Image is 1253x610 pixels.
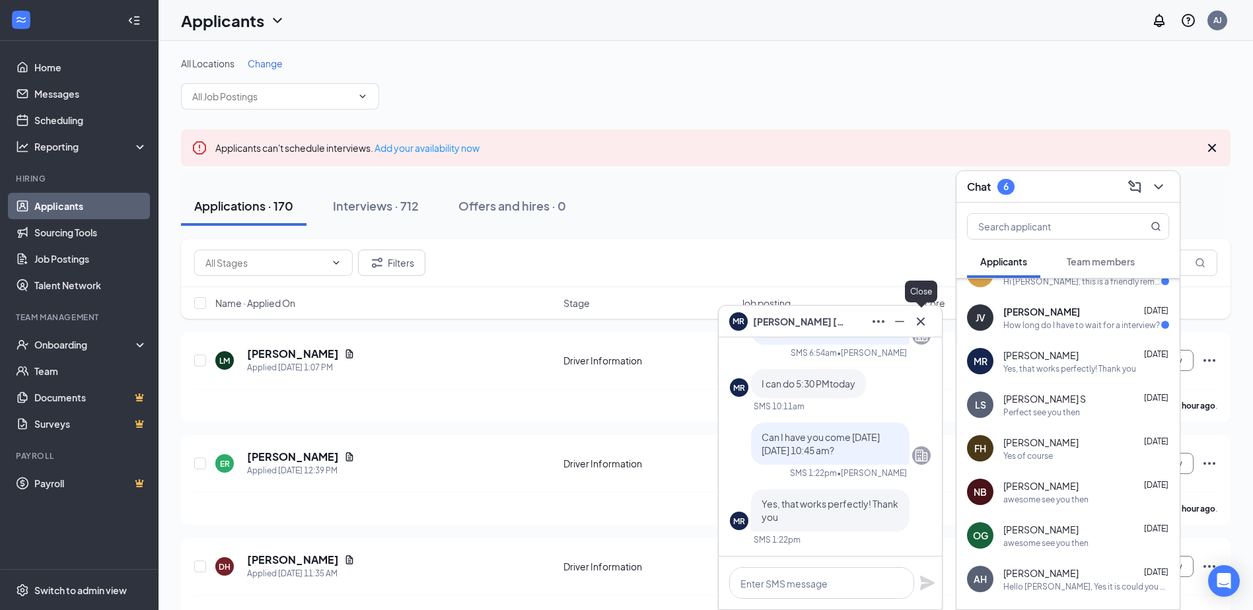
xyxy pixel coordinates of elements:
svg: Document [344,555,355,565]
a: Applicants [34,193,147,219]
svg: WorkstreamLogo [15,13,28,26]
div: 6 [1003,181,1009,192]
a: Home [34,54,147,81]
span: Yes, that works perfectly! Thank you [762,498,898,523]
h5: [PERSON_NAME] [247,450,339,464]
a: Scheduling [34,107,147,133]
svg: MagnifyingGlass [1151,221,1161,232]
div: FH [974,442,986,455]
span: • [PERSON_NAME] [837,347,907,358]
svg: Cross [913,314,929,329]
span: [DATE] [1144,306,1168,316]
a: Job Postings [34,246,147,272]
div: JV [976,311,985,324]
svg: Ellipses [1201,456,1217,471]
svg: Plane [919,575,935,591]
a: Add your availability now [375,142,480,154]
svg: ChevronDown [331,257,341,268]
div: How long do I have to wait for a interview? [1003,320,1160,331]
span: [PERSON_NAME] S [1003,392,1086,405]
span: [PERSON_NAME] [1003,566,1079,580]
div: SMS 1:22pm [790,467,837,479]
h1: Applicants [181,9,264,32]
div: Onboarding [34,338,136,351]
h5: [PERSON_NAME] [247,347,339,361]
button: Filter Filters [358,250,425,276]
div: Perfect see you then [1003,407,1080,418]
div: NB [974,485,987,498]
span: [DATE] [1144,480,1168,490]
svg: ChevronDown [357,91,368,102]
div: Close [905,281,937,302]
span: [DATE] [1144,349,1168,359]
input: All Stages [205,255,326,270]
div: Applied [DATE] 12:39 PM [247,464,355,477]
h3: Chat [967,180,991,194]
svg: Cross [1204,140,1220,156]
div: Payroll [16,450,145,461]
div: SMS 1:22pm [754,534,801,545]
span: [DATE] [1144,567,1168,577]
span: Can I have you come [DATE][DATE] 10:45 am? [762,431,880,456]
div: Interviews · 712 [333,197,419,214]
a: Talent Network [34,272,147,298]
svg: QuestionInfo [1180,13,1196,28]
div: Open Intercom Messenger [1208,565,1240,597]
div: OG [973,529,988,542]
b: an hour ago [1171,401,1215,411]
b: an hour ago [1171,504,1215,514]
span: Applicants can't schedule interviews. [215,142,480,154]
span: Team members [1067,255,1135,267]
span: All Locations [181,57,234,69]
svg: Document [344,452,355,462]
div: Driver Information [563,354,733,367]
span: Name · Applied On [215,296,295,310]
a: Messages [34,81,147,107]
span: I can do 5:30 PMtoday [762,378,855,390]
div: LM [219,355,230,366]
div: Applied [DATE] 11:35 AM [247,567,355,580]
button: ComposeMessage [1124,176,1145,197]
span: [PERSON_NAME] [1003,349,1079,362]
a: SurveysCrown [34,411,147,437]
div: awesome see you then [1003,537,1089,549]
svg: UserCheck [16,338,29,351]
svg: Settings [16,584,29,597]
a: PayrollCrown [34,470,147,496]
svg: Ellipses [1201,559,1217,574]
svg: Collapse [127,14,141,27]
span: [PERSON_NAME] [1003,479,1079,492]
div: Applications · 170 [194,197,293,214]
svg: Minimize [892,314,908,329]
button: Minimize [889,311,910,332]
div: Driver Information [563,457,733,470]
span: Applicants [980,255,1027,267]
div: awesome see you then [1003,494,1089,505]
div: LS [975,398,986,411]
span: [DATE] [1144,524,1168,533]
svg: ComposeMessage [1127,179,1143,195]
span: [PERSON_NAME] [1003,305,1080,318]
span: Change [248,57,283,69]
span: [DATE] [1144,436,1168,446]
svg: Company [913,448,929,463]
div: MR [733,516,745,527]
span: [PERSON_NAME] [1003,523,1079,536]
div: Offers and hires · 0 [458,197,566,214]
div: ER [220,458,230,469]
div: MR [733,382,745,393]
svg: ChevronDown [1151,179,1166,195]
div: Team Management [16,312,145,323]
div: Reporting [34,140,148,153]
div: AJ [1213,15,1222,26]
svg: ChevronDown [269,13,285,28]
span: Job posting [741,296,791,310]
button: Ellipses [868,311,889,332]
div: Switch to admin view [34,584,127,597]
button: Cross [910,311,931,332]
svg: MagnifyingGlass [1195,257,1205,268]
svg: Document [344,349,355,359]
span: Stage [563,296,590,310]
div: Hiring [16,173,145,184]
